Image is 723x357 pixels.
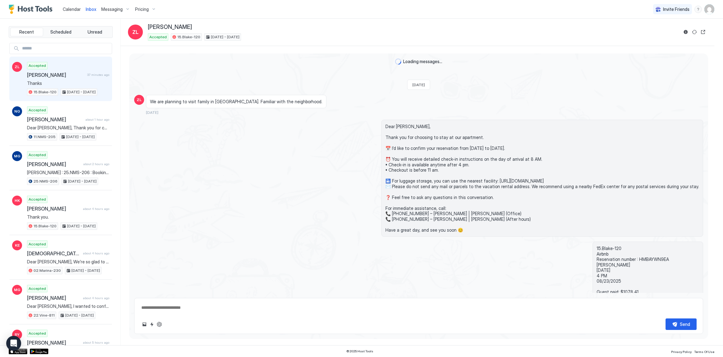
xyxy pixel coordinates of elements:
[135,7,149,12] span: Pricing
[150,99,322,104] span: We are planning to visit family in [GEOGRAPHIC_DATA]. Familiar with the neighborhood.
[29,107,46,113] span: Accepted
[27,206,80,212] span: [PERSON_NAME]
[78,28,111,36] button: Unread
[10,28,43,36] button: Recent
[9,5,55,14] a: Host Tools Logo
[30,349,48,354] a: Google Play Store
[346,349,373,353] span: © 2025 Host Tools
[671,348,692,355] a: Privacy Policy
[88,29,102,35] span: Unread
[680,321,690,327] div: Send
[694,350,714,354] span: Terms Of Use
[63,6,81,12] a: Calendar
[132,28,139,36] span: ZL
[694,348,714,355] a: Terms Of Use
[29,63,46,68] span: Accepted
[663,7,689,12] span: Invite Friends
[63,7,81,12] span: Calendar
[15,243,20,248] span: KE
[50,29,71,35] span: Scheduled
[67,223,96,229] span: [DATE] - [DATE]
[148,24,192,31] span: [PERSON_NAME]
[29,152,46,158] span: Accepted
[83,207,109,211] span: about 4 hours ago
[44,28,77,36] button: Scheduled
[87,73,109,77] span: 37 minutes ago
[395,58,401,65] div: loading
[412,82,425,87] span: [DATE]
[27,81,109,86] span: Thanks
[27,170,109,175] span: [PERSON_NAME] : 25.NMS-206 : Booking: 6111021183 New check-in date: [DATE] Guest paid: $1603.00 H...
[15,332,20,337] span: RY
[29,331,46,336] span: Accepted
[66,134,95,140] span: [DATE] - [DATE]
[699,28,707,36] button: Open reservation
[29,197,46,202] span: Accepted
[83,341,109,345] span: about 5 hours ago
[14,153,20,159] span: MG
[148,321,156,328] button: Quick reply
[83,162,109,166] span: about 2 hours ago
[27,72,85,78] span: [PERSON_NAME]
[14,287,20,293] span: MG
[34,89,57,95] span: 15.Blake-120
[83,251,109,255] span: about 4 hours ago
[403,59,442,64] span: Loading messages...
[211,34,239,40] span: [DATE] - [DATE]
[34,178,57,184] span: 25.NMS-206
[34,268,61,273] span: 02.Marina-230
[15,198,20,203] span: HK
[67,89,96,95] span: [DATE] - [DATE]
[6,336,21,351] div: Open Intercom Messenger
[694,6,702,13] div: menu
[83,296,109,300] span: about 4 hours ago
[85,118,109,122] span: about 1 hour ago
[27,304,109,309] span: Dear [PERSON_NAME], I wanted to confirm if everything is in order for your arrival on [DATE]. Kin...
[9,349,27,354] a: App Store
[177,34,200,40] span: 15.Blake-120
[27,125,109,131] span: Dear [PERSON_NAME], Thank you for choosing to stay at our apartment. 📅 I’d like to confirm your r...
[71,268,100,273] span: [DATE] - [DATE]
[137,97,142,103] span: ZL
[385,124,699,233] span: Dear [PERSON_NAME], Thank you for choosing to stay at our apartment. 📅 I’d like to confirm your r...
[9,26,113,38] div: tab-group
[27,116,83,123] span: [PERSON_NAME]
[14,109,20,114] span: NG
[704,4,714,14] div: User profile
[27,295,80,301] span: [PERSON_NAME]
[666,318,697,330] button: Send
[86,6,96,12] a: Inbox
[15,64,20,70] span: ZL
[101,7,123,12] span: Messaging
[34,313,55,318] span: 22.Vine-811
[27,259,109,265] span: Dear [PERSON_NAME], We’re so glad to hear that you had another great stay! We truly appreciate yo...
[27,161,81,167] span: [PERSON_NAME]
[68,178,97,184] span: [DATE] - [DATE]
[27,214,109,220] span: Thank you.
[682,28,689,36] button: Reservation information
[141,321,148,328] button: Upload image
[19,29,34,35] span: Recent
[27,250,80,257] span: [DEMOGRAPHIC_DATA][PERSON_NAME]
[29,286,46,291] span: Accepted
[34,223,57,229] span: 15.Blake-120
[597,246,699,300] span: 15.Blake-120 Airbnb Reservation number : HMBAYWN9EA [PERSON_NAME] [DATE] 4 PM 08/23/2025 Guest pa...
[146,110,158,115] span: [DATE]
[691,28,698,36] button: Sync reservation
[29,241,46,247] span: Accepted
[34,134,56,140] span: 11.NMS-205
[156,321,163,328] button: ChatGPT Auto Reply
[86,7,96,12] span: Inbox
[671,350,692,354] span: Privacy Policy
[65,313,94,318] span: [DATE] - [DATE]
[20,43,112,54] input: Input Field
[27,340,80,346] span: [PERSON_NAME]
[149,34,167,40] span: Accepted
